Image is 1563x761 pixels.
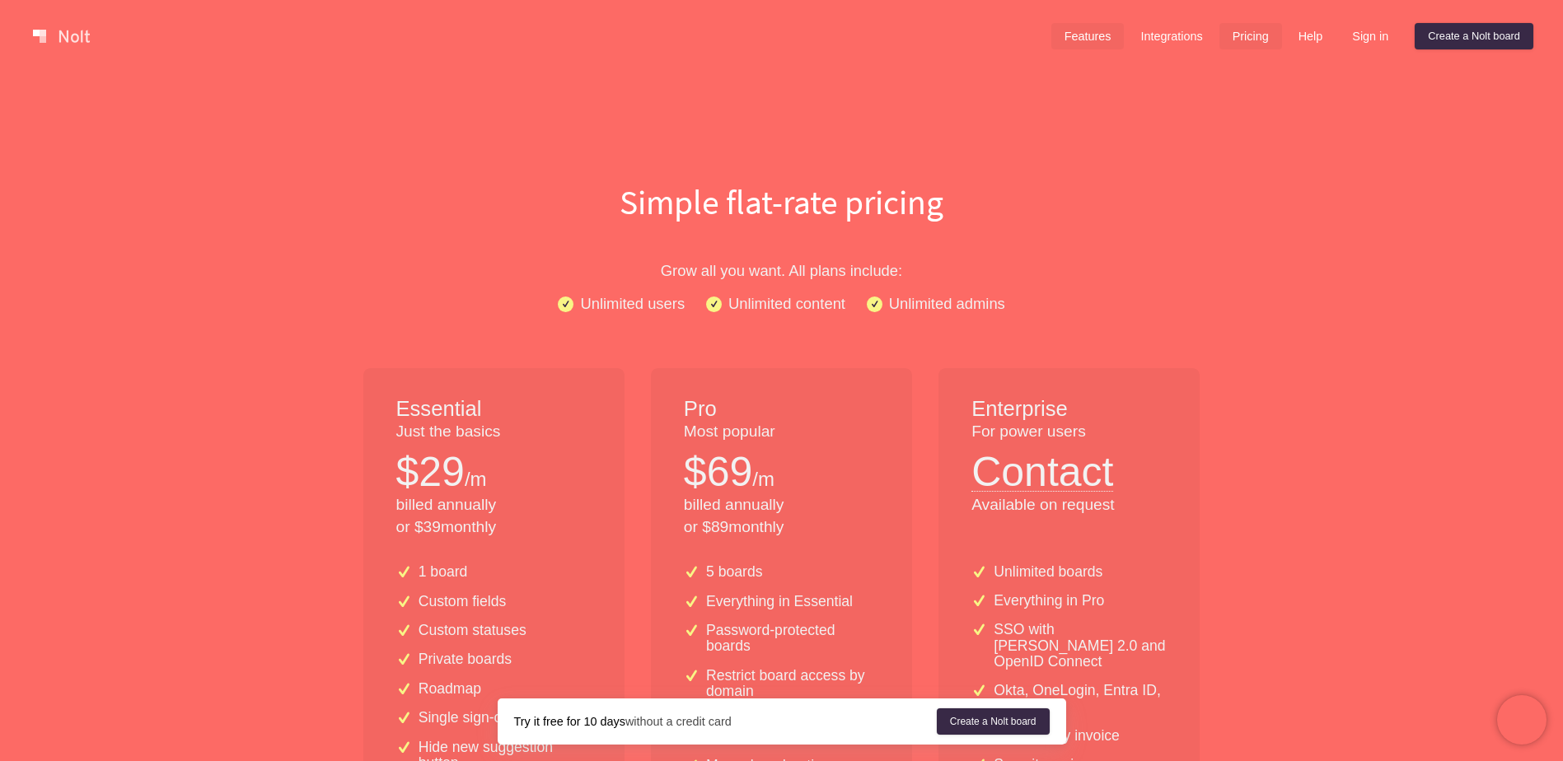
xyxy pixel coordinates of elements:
p: Unlimited content [728,292,845,315]
button: Contact [971,443,1113,492]
p: Grow all you want. All plans include: [255,259,1309,282]
p: billed annually or $ 89 monthly [684,494,879,539]
a: Features [1051,23,1125,49]
a: Create a Nolt board [937,708,1050,735]
p: Custom statuses [419,623,526,638]
a: Integrations [1127,23,1215,49]
p: /m [752,465,774,493]
p: Just the basics [396,421,592,443]
p: Roadmap [419,681,481,697]
h1: Essential [396,395,592,424]
h1: Simple flat-rate pricing [255,178,1309,226]
p: Unlimited users [580,292,685,315]
p: Everything in Pro [994,593,1104,609]
p: $ 29 [396,443,465,501]
p: 5 boards [706,564,762,580]
p: Everything in Essential [706,594,853,609]
p: Password-protected boards [706,623,879,655]
a: Create a Nolt board [1415,23,1533,49]
a: Pricing [1219,23,1282,49]
p: billed annually or $ 39 monthly [396,494,592,539]
p: Custom fields [419,594,507,609]
p: Unlimited boards [994,564,1102,580]
p: For power users [971,421,1167,443]
h1: Enterprise [971,395,1167,424]
strong: Try it free for 10 days [514,715,625,728]
iframe: Chatra live chat [1497,695,1547,745]
div: without a credit card [514,713,937,730]
p: Unlimited admins [889,292,1005,315]
p: $ 69 [684,443,752,501]
p: Most popular [684,421,879,443]
p: Okta, OneLogin, Entra ID, and SCIM [994,683,1167,715]
h1: Pro [684,395,879,424]
a: Sign in [1339,23,1402,49]
p: Private boards [419,651,512,667]
p: 1 board [419,564,468,580]
p: Restrict board access by domain [706,668,879,700]
p: /m [465,465,487,493]
a: Help [1285,23,1336,49]
p: Available on request [971,494,1167,516]
p: SSO with [PERSON_NAME] 2.0 and OpenID Connect [994,622,1167,670]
